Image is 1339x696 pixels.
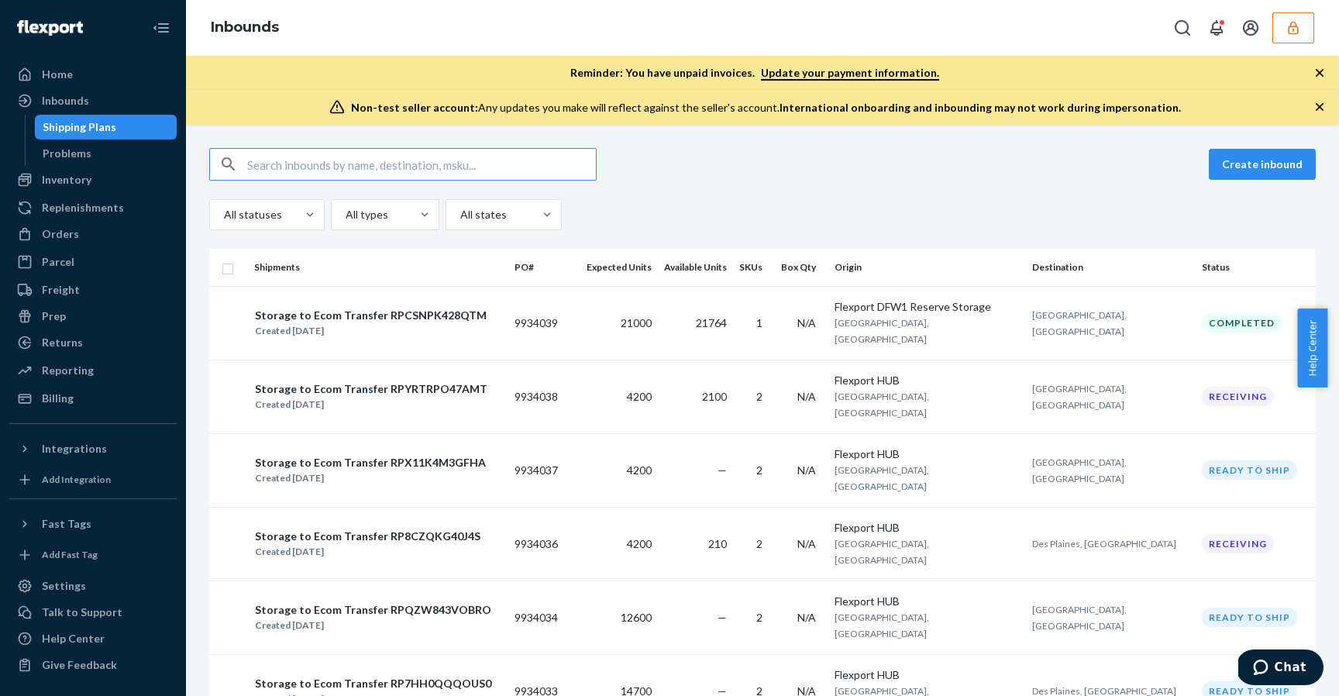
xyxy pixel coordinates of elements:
button: Help Center [1297,308,1327,388]
a: Inbounds [9,88,177,113]
div: Fast Tags [42,516,91,532]
a: Billing [9,386,177,411]
button: Close Navigation [146,12,177,43]
a: Replenishments [9,195,177,220]
a: Prep [9,304,177,329]
button: Integrations [9,436,177,461]
div: Storage to Ecom Transfer RP7HH0QQQOUS0 [255,676,491,691]
span: [GEOGRAPHIC_DATA], [GEOGRAPHIC_DATA] [835,391,929,419]
div: Created [DATE] [255,397,487,412]
span: 2100 [702,390,727,403]
span: 12600 [621,611,652,624]
img: Flexport logo [17,20,83,36]
div: Problems [43,146,91,161]
button: Give Feedback [9,653,177,677]
button: Talk to Support [9,600,177,625]
span: — [718,611,727,624]
span: [GEOGRAPHIC_DATA], [GEOGRAPHIC_DATA] [1032,604,1127,632]
th: Available Units [658,249,733,286]
div: Add Integration [42,473,111,486]
div: Returns [42,335,83,350]
th: Status [1196,249,1316,286]
span: [GEOGRAPHIC_DATA], [GEOGRAPHIC_DATA] [835,464,929,492]
th: Destination [1026,249,1196,286]
button: Fast Tags [9,512,177,536]
span: 1 [756,316,762,329]
td: 9934038 [508,360,580,433]
span: 21764 [696,316,727,329]
div: Reporting [42,363,94,378]
span: 2 [756,537,762,550]
span: 2 [756,611,762,624]
ol: breadcrumbs [198,5,291,50]
td: 9934036 [508,507,580,581]
div: Integrations [42,441,107,457]
td: 9934037 [508,433,580,507]
input: All types [344,207,346,222]
span: [GEOGRAPHIC_DATA], [GEOGRAPHIC_DATA] [835,317,929,345]
span: [GEOGRAPHIC_DATA], [GEOGRAPHIC_DATA] [835,612,929,639]
div: Freight [42,282,80,298]
span: N/A [797,463,816,477]
a: Update your payment information. [761,66,939,81]
th: Box Qty [775,249,828,286]
span: 4200 [627,537,652,550]
iframe: Opens a widget where you can chat to one of our agents [1238,649,1324,688]
div: Created [DATE] [255,544,480,560]
span: [GEOGRAPHIC_DATA], [GEOGRAPHIC_DATA] [1032,457,1127,484]
div: Created [DATE] [255,470,486,486]
div: Flexport HUB [835,373,1021,388]
span: 210 [708,537,727,550]
a: Problems [35,141,177,166]
span: [GEOGRAPHIC_DATA], [GEOGRAPHIC_DATA] [1032,383,1127,411]
a: Orders [9,222,177,246]
div: Created [DATE] [255,618,491,633]
div: Receiving [1202,534,1274,553]
a: Returns [9,330,177,355]
div: Parcel [42,254,74,270]
a: Parcel [9,250,177,274]
div: Billing [42,391,74,406]
div: Shipping Plans [43,119,116,135]
span: [GEOGRAPHIC_DATA], [GEOGRAPHIC_DATA] [835,538,929,566]
div: Receiving [1202,387,1274,406]
span: Non-test seller account: [351,101,478,114]
span: 21000 [621,316,652,329]
div: Storage to Ecom Transfer RPX11K4M3GFHA [255,455,486,470]
button: Open notifications [1201,12,1232,43]
a: Shipping Plans [35,115,177,140]
a: Home [9,62,177,87]
div: Talk to Support [42,605,122,620]
span: 2 [756,463,762,477]
div: Inbounds [42,93,89,109]
span: N/A [797,390,816,403]
div: Prep [42,308,66,324]
a: Reporting [9,358,177,383]
div: Ready to ship [1202,608,1297,627]
th: Shipments [248,249,508,286]
a: Add Fast Tag [9,543,177,567]
div: Storage to Ecom Transfer RP8CZQKG40J4S [255,529,480,544]
span: 4200 [627,463,652,477]
span: International onboarding and inbounding may not work during impersonation. [780,101,1181,114]
span: [GEOGRAPHIC_DATA], [GEOGRAPHIC_DATA] [1032,309,1127,337]
td: 9934034 [508,581,580,654]
div: Inventory [42,172,91,188]
th: PO# [508,249,580,286]
div: Give Feedback [42,657,117,673]
div: Flexport HUB [835,446,1021,462]
div: Replenishments [42,200,124,215]
a: Inventory [9,167,177,192]
div: Help Center [42,631,105,646]
div: Home [42,67,73,82]
td: 9934039 [508,286,580,360]
div: Settings [42,578,86,594]
input: All statuses [222,207,224,222]
th: Origin [828,249,1027,286]
button: Open account menu [1235,12,1266,43]
span: N/A [797,611,816,624]
div: Flexport HUB [835,594,1021,609]
button: Create inbound [1209,149,1316,180]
